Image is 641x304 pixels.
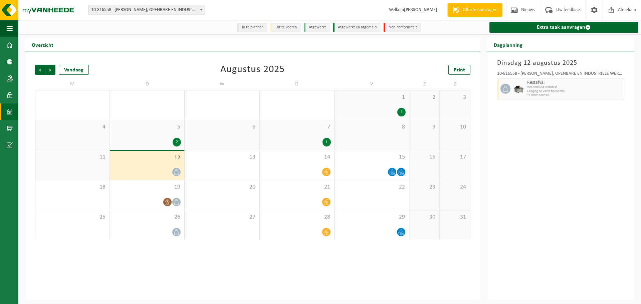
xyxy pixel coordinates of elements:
span: 21 [263,184,331,191]
span: Lediging op vaste frequentie [527,89,622,93]
span: Restafval [527,80,622,85]
div: Augustus 2025 [220,65,285,75]
span: 31 [443,214,466,221]
a: Extra taak aanvragen [489,22,638,33]
td: V [335,78,409,90]
div: 2 [173,138,181,146]
li: Afgewerkt en afgemeld [333,23,380,32]
li: Uit te voeren [270,23,300,32]
li: Afgewerkt [304,23,330,32]
span: 5 [113,123,181,131]
span: 17 [443,154,466,161]
span: 15 [338,154,406,161]
span: 10-816558 - VICTOR PEETERS, OPENBARE EN INDUSTRIËLE WERKEN ANTWERPEN - ANTWERPEN [88,5,205,15]
td: D [110,78,185,90]
span: Vorige [35,65,45,75]
span: 30 [413,214,436,221]
span: 6 [188,123,256,131]
span: 27 [188,214,256,221]
a: Print [448,65,470,75]
span: 20 [188,184,256,191]
span: 22 [338,184,406,191]
li: Non-conformiteit [384,23,421,32]
span: 19 [113,184,181,191]
span: 24 [443,184,466,191]
div: 1 [397,108,406,116]
span: 4 [39,123,106,131]
span: 16 [413,154,436,161]
span: 13 [188,154,256,161]
div: 1 [323,138,331,146]
span: 1 [338,94,406,101]
span: 9 [413,123,436,131]
div: Vandaag [59,65,89,75]
td: Z [409,78,440,90]
img: WB-5000-GAL-GY-01 [514,84,524,94]
td: W [185,78,259,90]
span: 26 [113,214,181,221]
span: WB-5000-GA restafval [527,85,622,89]
span: 10 [443,123,466,131]
td: Z [440,78,470,90]
span: Offerte aanvragen [461,7,499,13]
td: M [35,78,110,90]
span: 29 [338,214,406,221]
span: 25 [39,214,106,221]
span: 12 [113,154,181,162]
td: D [260,78,335,90]
h2: Overzicht [25,38,60,51]
span: 28 [263,214,331,221]
li: In te plannen [237,23,267,32]
span: Volgende [45,65,55,75]
span: 3 [443,94,466,101]
span: 11 [39,154,106,161]
div: 10-816558 - [PERSON_NAME], OPENBARE EN INDUSTRIËLE WERKEN [GEOGRAPHIC_DATA] - [GEOGRAPHIC_DATA] [497,71,624,78]
span: 7 [263,123,331,131]
span: 18 [39,184,106,191]
span: 8 [338,123,406,131]
span: Print [454,67,465,73]
span: 2 [413,94,436,101]
span: 14 [263,154,331,161]
strong: [PERSON_NAME] [404,7,437,12]
a: Offerte aanvragen [447,3,502,17]
h2: Dagplanning [487,38,529,51]
span: 23 [413,184,436,191]
span: T250001500596 [527,93,622,97]
h3: Dinsdag 12 augustus 2025 [497,58,624,68]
